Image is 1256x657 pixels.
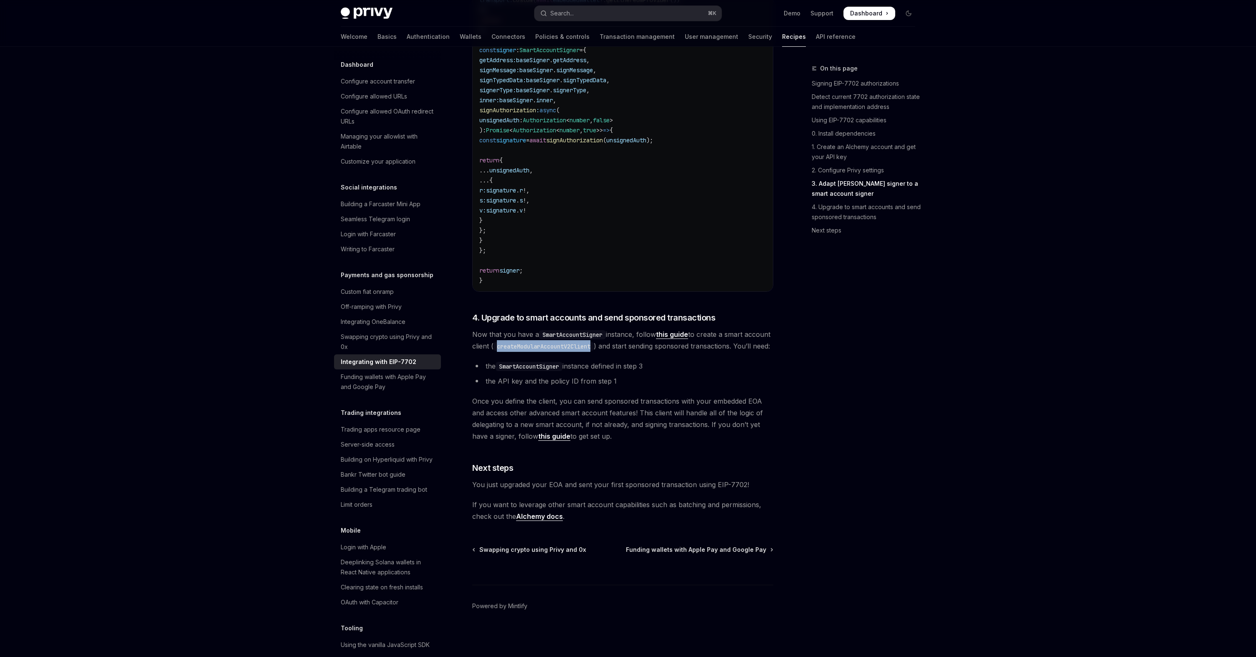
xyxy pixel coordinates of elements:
a: Detect current 7702 authorization state and implementation address [812,90,922,114]
span: ! [523,197,526,204]
div: Configure account transfer [341,76,415,86]
span: signMessage [556,66,593,74]
span: < [556,126,560,134]
span: return [479,267,499,274]
span: Authorization [513,126,556,134]
span: ( [603,136,606,144]
span: , [529,167,533,174]
a: Login with Farcaster [334,227,441,242]
span: . [533,96,536,104]
span: true [583,126,596,134]
a: Powered by Mintlify [472,602,527,610]
span: unsignedAuth [479,116,519,124]
span: false [593,116,610,124]
h5: Trading integrations [341,408,401,418]
span: } [479,277,483,284]
span: const [479,46,496,54]
div: Configure allowed URLs [341,91,407,101]
span: number [570,116,590,124]
div: Customize your application [341,157,415,167]
span: Funding wallets with Apple Pay and Google Pay [626,546,766,554]
span: . [549,86,553,94]
div: Off-ramping with Privy [341,302,402,312]
div: Managing your allowlist with Airtable [341,131,436,152]
span: , [526,197,529,204]
div: Building on Hyperliquid with Privy [341,455,433,465]
a: Transaction management [600,27,675,47]
div: Building a Farcaster Mini App [341,199,420,209]
span: Promise [486,126,509,134]
div: Funding wallets with Apple Pay and Google Pay [341,372,436,392]
a: Building a Farcaster Mini App [334,197,441,212]
span: const [479,136,496,144]
span: baseSigner [516,56,549,64]
span: getAddress [553,56,586,64]
span: > [610,116,613,124]
a: Next steps [812,224,922,237]
span: number [560,126,580,134]
span: signAuthorization [479,106,536,114]
span: signature [486,197,516,204]
a: Connectors [491,27,525,47]
span: < [566,116,570,124]
span: ! [523,207,526,214]
a: 1. Create an Alchemy account and get your API key [812,140,922,164]
div: Login with Farcaster [341,229,396,239]
div: Server-side access [341,440,395,450]
span: signature [486,187,516,194]
span: v [519,207,523,214]
span: } [479,237,483,244]
div: Clearing state on fresh installs [341,582,423,592]
span: v: [479,207,486,214]
span: ⌘ K [708,10,717,17]
span: 4. Upgrade to smart accounts and send sponsored transactions [472,312,715,323]
a: Configure account transfer [334,74,441,89]
span: SmartAccountSigner [519,46,580,54]
a: Managing your allowlist with Airtable [334,129,441,154]
span: < [509,126,513,134]
span: : [519,116,523,124]
a: 3. Adapt [PERSON_NAME] signer to a smart account signer [812,177,922,200]
span: await [529,136,546,144]
div: Building a Telegram trading bot [341,485,427,495]
span: } [479,217,483,224]
span: : [536,106,539,114]
code: SmartAccountSigner [539,330,606,339]
a: Login with Apple [334,540,441,555]
span: signer [499,267,519,274]
span: If you want to leverage other smart account capabilities such as batching and permissions, check ... [472,499,773,522]
a: API reference [816,27,856,47]
a: Building on Hyperliquid with Privy [334,452,441,467]
span: : [483,126,486,134]
li: the API key and the policy ID from step 1 [472,375,773,387]
div: Configure allowed OAuth redirect URLs [341,106,436,126]
span: ... [479,177,489,184]
div: Custom fiat onramp [341,287,394,297]
span: : [516,46,519,54]
span: , [526,187,529,194]
h5: Tooling [341,623,363,633]
span: ); [646,136,653,144]
span: ) [479,126,483,134]
span: Now that you have a instance, follow to create a smart account client ( ) and start sending spons... [472,328,773,352]
a: Integrating OneBalance [334,314,441,329]
span: Once you define the client, you can send sponsored transactions with your embedded EOA and access... [472,395,773,442]
span: On this page [820,63,858,73]
span: baseSigner [516,86,549,94]
span: signerType [553,86,586,94]
span: , [586,56,590,64]
span: signer [496,46,516,54]
span: , [553,96,556,104]
span: signAuthorization [546,136,603,144]
span: signMessage: [479,66,519,74]
a: Funding wallets with Apple Pay and Google Pay [334,369,441,394]
span: , [606,76,610,84]
span: . [516,197,519,204]
span: => [603,126,610,134]
a: Server-side access [334,437,441,452]
span: baseSigner [519,66,553,74]
span: = [526,136,529,144]
a: Off-ramping with Privy [334,299,441,314]
span: . [560,76,563,84]
span: signerType: [479,86,516,94]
